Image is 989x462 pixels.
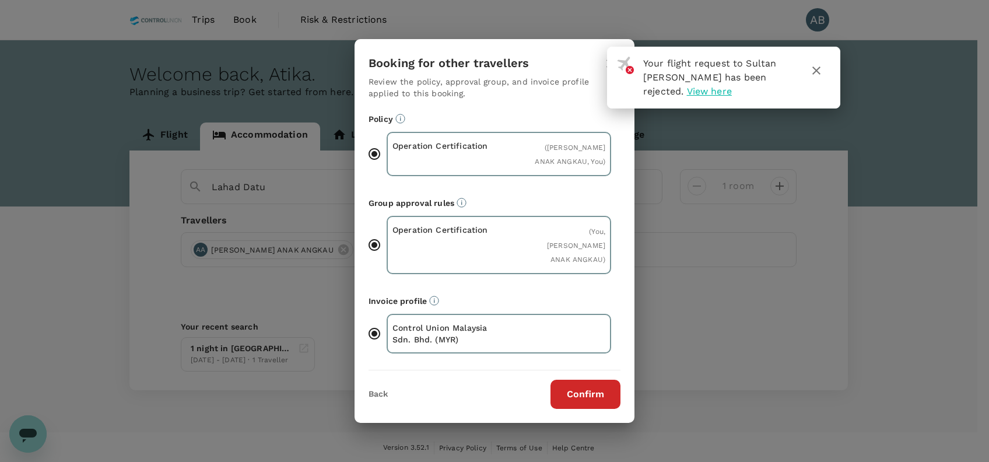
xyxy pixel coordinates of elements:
[395,114,405,124] svg: Booking restrictions are based on the selected travel policy.
[617,57,634,74] img: flight-rejected
[429,296,439,306] svg: The payment currency and company information are based on the selected invoice profile.
[550,380,620,409] button: Confirm
[643,58,776,97] span: Your flight request to Sultan [PERSON_NAME] has been rejected.
[369,197,620,209] p: Group approval rules
[369,76,620,99] p: Review the policy, approval group, and invoice profile applied to this booking.
[369,390,388,399] button: Back
[457,198,467,208] svg: Default approvers or custom approval rules (if available) are based on the user group.
[392,224,499,236] p: Operation Certification
[392,140,499,152] p: Operation Certification
[687,86,732,97] span: View here
[369,295,620,307] p: Invoice profile
[547,228,605,264] span: ( You, [PERSON_NAME] ANAK ANGKAU )
[369,113,620,125] p: Policy
[392,322,499,345] p: Control Union Malaysia Sdn. Bhd. (MYR)
[369,57,529,70] h3: Booking for other travellers
[535,143,605,166] span: ( [PERSON_NAME] ANAK ANGKAU, You )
